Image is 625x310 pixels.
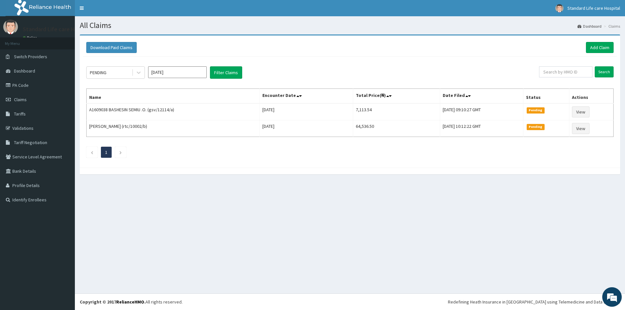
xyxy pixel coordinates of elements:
span: Claims [14,97,27,102]
footer: All rights reserved. [75,293,625,310]
span: Tariff Negotiation [14,140,47,145]
td: [DATE] [260,120,353,137]
a: View [572,106,590,117]
a: RelianceHMO [116,299,144,305]
th: Actions [569,89,614,104]
img: User Image [3,20,18,34]
input: Search [595,66,614,77]
h1: All Claims [80,21,620,30]
img: User Image [555,4,563,12]
div: Redefining Heath Insurance in [GEOGRAPHIC_DATA] using Telemedicine and Data Science! [448,299,620,305]
button: Filter Claims [210,66,242,79]
span: Dashboard [14,68,35,74]
a: Previous page [90,149,93,155]
input: Search by HMO ID [539,66,592,77]
td: [PERSON_NAME] (rtc/10002/b) [87,120,260,137]
p: Standard Life care Hospital [23,26,92,32]
th: Status [523,89,569,104]
strong: Copyright © 2017 . [80,299,146,305]
td: 7,113.54 [353,103,440,120]
th: Encounter Date [260,89,353,104]
a: Dashboard [577,23,602,29]
td: [DATE] [260,103,353,120]
a: Online [23,35,38,40]
span: Switch Providers [14,54,47,60]
td: 64,536.50 [353,120,440,137]
td: [DATE] 09:10:27 GMT [440,103,523,120]
li: Claims [602,23,620,29]
a: Next page [119,149,122,155]
span: Tariffs [14,111,26,117]
span: Standard Life care Hospital [567,5,620,11]
input: Select Month and Year [148,66,207,78]
span: Pending [527,124,545,130]
td: [DATE] 10:12:22 GMT [440,120,523,137]
td: A1609038 BASHESIN SEMIU .O. (gsv/12114/a) [87,103,260,120]
a: Page 1 is your current page [105,149,107,155]
th: Date Filed [440,89,523,104]
button: Download Paid Claims [86,42,137,53]
a: Add Claim [586,42,614,53]
div: PENDING [90,69,106,76]
th: Total Price(₦) [353,89,440,104]
a: View [572,123,590,134]
span: Pending [527,107,545,113]
th: Name [87,89,260,104]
